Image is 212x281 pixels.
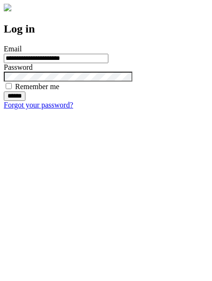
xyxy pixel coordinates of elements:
label: Email [4,45,22,53]
h2: Log in [4,23,208,35]
a: Forgot your password? [4,101,73,109]
label: Password [4,63,33,71]
img: logo-4e3dc11c47720685a147b03b5a06dd966a58ff35d612b21f08c02c0306f2b779.png [4,4,11,11]
label: Remember me [15,83,59,91]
